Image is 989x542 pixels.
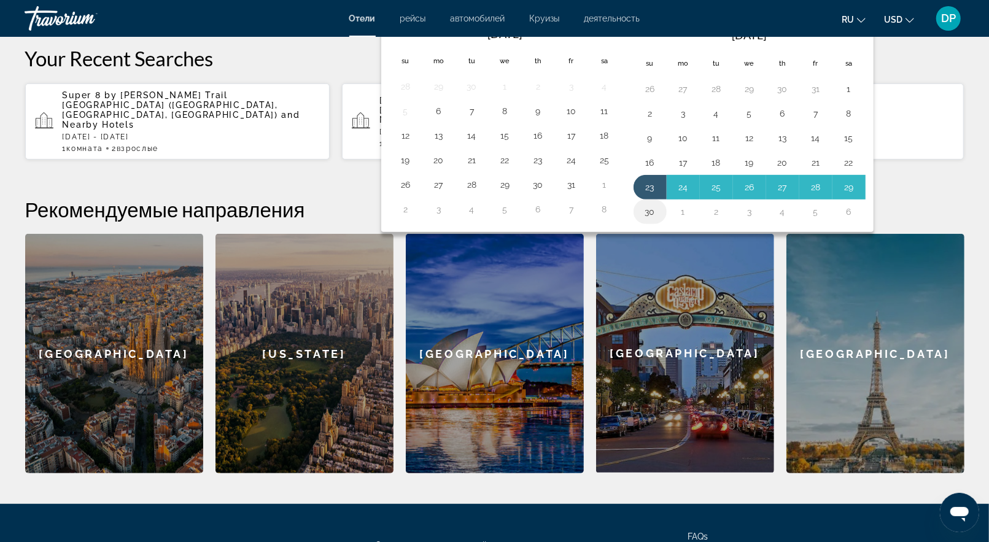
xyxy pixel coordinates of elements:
button: Day 11 [595,103,615,120]
button: Day 7 [462,103,482,120]
button: Day 6 [529,201,548,218]
button: Day 20 [773,154,793,171]
button: Day 5 [740,105,759,122]
button: Change currency [884,10,914,28]
button: Day 8 [495,103,515,120]
button: Day 29 [740,80,759,98]
button: Day 27 [773,179,793,196]
button: Day 28 [806,179,826,196]
button: Day 31 [562,176,581,193]
button: Day 8 [595,201,615,218]
button: Day 26 [740,179,759,196]
button: Day 19 [740,154,759,171]
span: 1 [63,144,103,153]
a: деятельность [584,14,640,23]
button: Day 6 [839,203,859,220]
button: Day 2 [529,78,548,95]
button: Day 18 [707,154,726,171]
span: [GEOGRAPHIC_DATA] ([GEOGRAPHIC_DATA], [GEOGRAPHIC_DATA], [GEOGRAPHIC_DATA]) [379,95,595,115]
button: Day 6 [429,103,449,120]
button: Day 14 [806,130,826,147]
button: Day 10 [562,103,581,120]
button: Day 19 [396,152,416,169]
table: Right calendar grid [634,20,866,224]
p: Your Recent Searches [25,46,964,71]
button: Day 18 [595,127,615,144]
button: Day 8 [839,105,859,122]
button: Day 20 [429,152,449,169]
button: Day 16 [529,127,548,144]
button: User Menu [933,6,964,31]
button: Day 27 [673,80,693,98]
button: Day 24 [673,179,693,196]
a: FAQs [688,532,708,541]
button: Day 15 [839,130,859,147]
span: USD [884,15,902,25]
iframe: Кнопка запуска окна обмена сообщениями [940,493,979,532]
button: Day 15 [495,127,515,144]
button: Day 21 [806,154,826,171]
div: [GEOGRAPHIC_DATA] [406,234,584,473]
button: Super 8 by [PERSON_NAME] Trail [GEOGRAPHIC_DATA] ([GEOGRAPHIC_DATA], [GEOGRAPHIC_DATA], [GEOGRAPH... [25,83,330,160]
button: Change language [842,10,866,28]
button: Day 10 [673,130,693,147]
button: Day 29 [839,179,859,196]
span: and Nearby Hotels [379,105,617,125]
button: Day 24 [562,152,581,169]
a: Travorium [25,2,147,34]
a: Круизы [530,14,560,23]
span: Комната [66,144,103,153]
span: ru [842,15,854,25]
a: Sydney[GEOGRAPHIC_DATA] [406,234,584,473]
span: 1 [379,139,420,148]
button: Day 21 [462,152,482,169]
button: Day 9 [640,130,660,147]
button: Day 29 [429,78,449,95]
button: Day 30 [640,203,660,220]
button: Day 2 [707,203,726,220]
button: Day 23 [640,179,660,196]
button: Day 7 [562,201,581,218]
table: Left calendar grid [389,20,621,222]
button: Day 1 [673,203,693,220]
span: DP [941,12,956,25]
button: Day 12 [740,130,759,147]
div: [US_STATE] [215,234,394,473]
button: Day 17 [673,154,693,171]
button: Day 4 [707,105,726,122]
button: Day 1 [495,78,515,95]
div: [GEOGRAPHIC_DATA] [25,234,203,473]
p: [DATE] - [DATE] [63,133,320,141]
button: [GEOGRAPHIC_DATA] ([GEOGRAPHIC_DATA], [GEOGRAPHIC_DATA], [GEOGRAPHIC_DATA]) and Nearby Hotels[DAT... [342,83,647,160]
button: Day 5 [495,201,515,218]
a: Barcelona[GEOGRAPHIC_DATA] [25,234,203,473]
a: рейсы [400,14,426,23]
button: Day 11 [707,130,726,147]
span: автомобилей [451,14,505,23]
button: Day 4 [462,201,482,218]
button: Day 4 [595,78,615,95]
button: Day 4 [773,203,793,220]
button: Day 28 [396,78,416,95]
button: Day 30 [529,176,548,193]
span: 2 [112,144,158,153]
button: Day 6 [773,105,793,122]
span: and Nearby Hotels [63,110,300,130]
div: [GEOGRAPHIC_DATA] [596,234,774,473]
button: Day 3 [562,78,581,95]
button: Day 5 [396,103,416,120]
span: Отели [349,14,376,23]
button: Day 14 [462,127,482,144]
button: Day 27 [429,176,449,193]
button: Day 26 [396,176,416,193]
button: Day 28 [707,80,726,98]
button: Day 23 [529,152,548,169]
button: Day 2 [396,201,416,218]
button: Day 5 [806,203,826,220]
button: Day 1 [839,80,859,98]
a: Paris[GEOGRAPHIC_DATA] [786,234,964,473]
